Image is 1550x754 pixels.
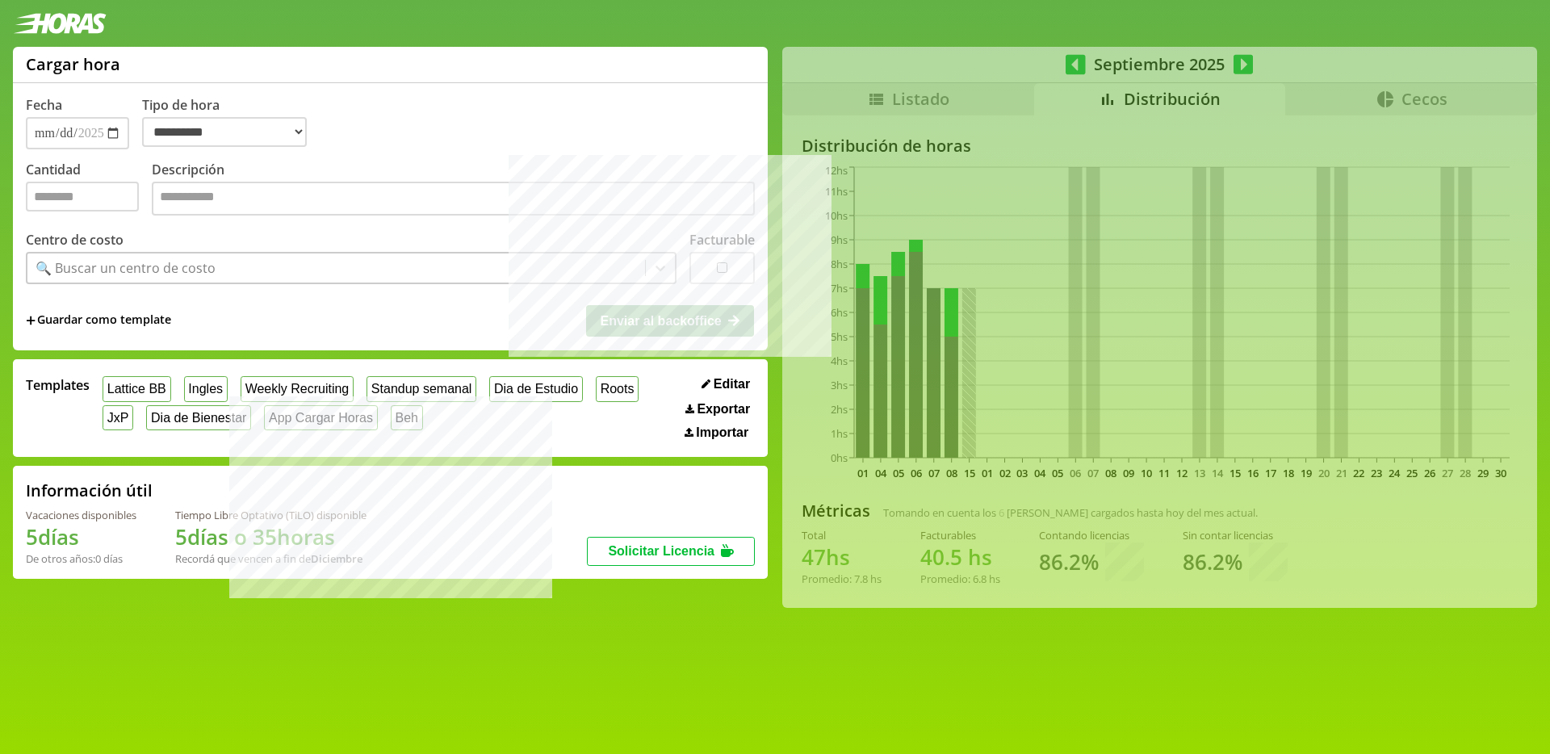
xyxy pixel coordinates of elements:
div: Tiempo Libre Optativo (TiLO) disponible [175,508,367,522]
div: 🔍 Buscar un centro de costo [36,259,216,277]
img: logotipo [13,13,107,34]
button: Standup semanal [367,376,476,401]
span: + [26,312,36,329]
span: +Guardar como template [26,312,171,329]
button: Lattice BB [103,376,171,401]
h2: Información útil [26,480,153,501]
span: Exportar [697,402,750,417]
button: Weekly Recruiting [241,376,354,401]
div: Vacaciones disponibles [26,508,136,522]
button: Solicitar Licencia [587,537,755,566]
label: Descripción [152,161,755,220]
h1: 5 días o 35 horas [175,522,367,551]
input: Cantidad [26,182,139,212]
button: Dia de Estudio [489,376,583,401]
button: Roots [596,376,639,401]
label: Facturable [689,231,755,249]
span: Solicitar Licencia [608,544,714,558]
span: Templates [26,376,90,394]
button: JxP [103,405,133,430]
h1: 5 días [26,522,136,551]
label: Tipo de hora [142,96,320,149]
h1: Cargar hora [26,53,120,75]
button: Dia de Bienestar [146,405,251,430]
label: Cantidad [26,161,152,220]
span: Importar [696,425,748,440]
button: Exportar [681,401,755,417]
button: Editar [697,376,755,392]
button: App Cargar Horas [264,405,378,430]
textarea: Descripción [152,182,755,216]
div: De otros años: 0 días [26,551,136,566]
select: Tipo de hora [142,117,307,147]
div: Recordá que vencen a fin de [175,551,367,566]
span: Editar [714,377,750,392]
button: Ingles [184,376,228,401]
button: Beh [391,405,423,430]
b: Diciembre [311,551,362,566]
label: Fecha [26,96,62,114]
label: Centro de costo [26,231,124,249]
